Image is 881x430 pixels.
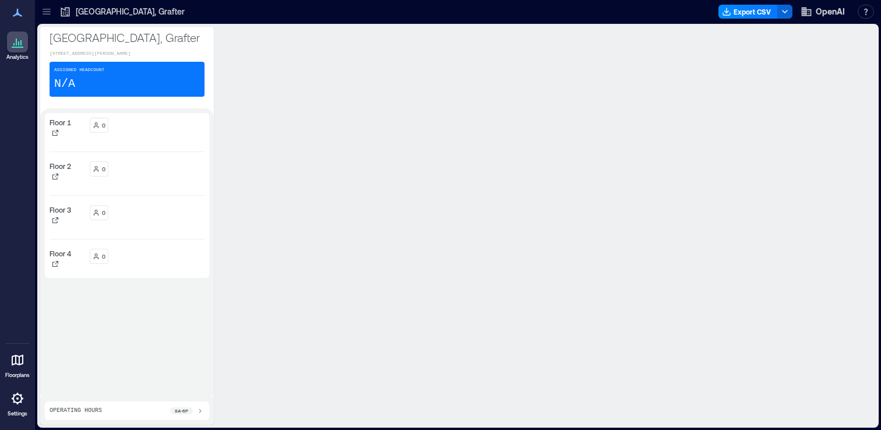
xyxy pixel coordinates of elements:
p: Floor 3 [50,205,71,214]
p: [STREET_ADDRESS][PERSON_NAME] [50,50,205,57]
p: Floor 1 [50,118,71,127]
a: Settings [3,385,31,421]
p: Settings [8,410,27,417]
p: Floor 2 [50,161,71,171]
p: 0 [102,121,105,130]
p: Floor 4 [50,249,71,258]
button: Export CSV [718,5,778,19]
p: 0 [102,252,105,261]
p: 0 [102,164,105,174]
p: Floorplans [5,372,30,379]
p: 8a - 6p [175,407,188,414]
p: 0 [102,208,105,217]
a: Floorplans [2,346,33,382]
p: [GEOGRAPHIC_DATA], Grafter [76,6,185,17]
p: Assigned Headcount [54,66,104,73]
a: Analytics [3,28,32,64]
button: OpenAI [797,2,848,21]
p: [GEOGRAPHIC_DATA], Grafter [50,29,205,45]
span: OpenAI [816,6,845,17]
p: Analytics [6,54,29,61]
p: Operating Hours [50,406,102,415]
p: N/A [54,76,75,92]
